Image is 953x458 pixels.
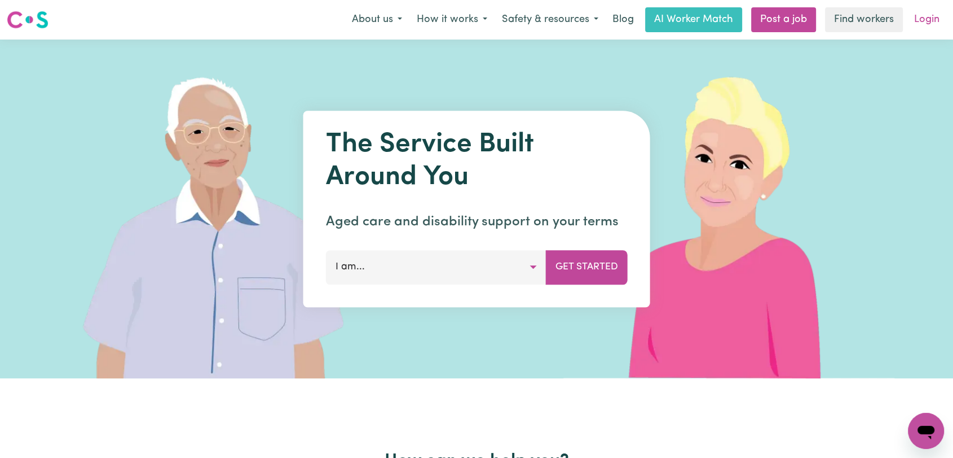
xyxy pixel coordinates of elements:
a: Careseekers logo [7,7,48,33]
iframe: Button to launch messaging window [908,413,944,449]
a: Login [907,7,946,32]
img: Careseekers logo [7,10,48,30]
button: I am... [326,250,546,284]
button: How it works [409,8,495,32]
h1: The Service Built Around You [326,129,628,194]
button: Safety & resources [495,8,606,32]
button: Get Started [546,250,628,284]
a: Find workers [825,7,903,32]
a: Post a job [751,7,816,32]
a: Blog [606,7,641,32]
p: Aged care and disability support on your terms [326,212,628,232]
a: AI Worker Match [645,7,742,32]
button: About us [345,8,409,32]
